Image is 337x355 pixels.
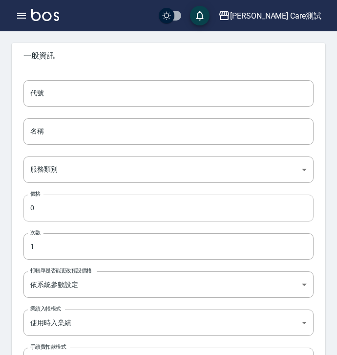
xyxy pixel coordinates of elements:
[30,267,92,274] label: 打帳單是否能更改預設價格
[30,343,66,351] label: 手續費扣款模式
[23,310,314,336] div: 使用時入業績
[23,271,314,298] div: 依系統參數設定
[23,51,314,61] span: 一般資訊
[190,6,210,25] button: save
[230,10,321,22] div: [PERSON_NAME] Care測試
[31,9,59,21] img: Logo
[214,6,325,26] button: [PERSON_NAME] Care測試
[30,229,41,236] label: 次數
[30,305,61,312] label: 業績入帳模式
[30,190,41,198] label: 價格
